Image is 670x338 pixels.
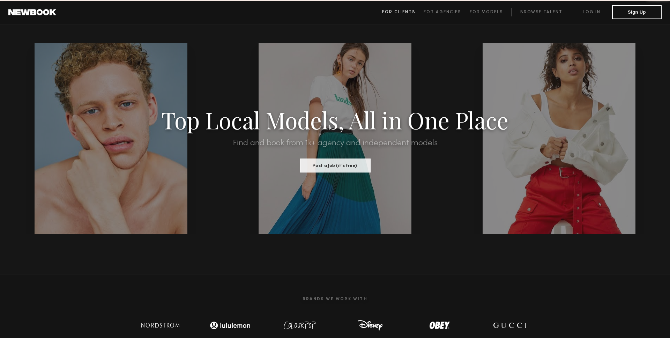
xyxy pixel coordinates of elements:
img: logo-lulu.svg [206,318,255,332]
a: Log in [571,8,612,16]
img: logo-nordstrom.svg [136,318,185,332]
span: For Clients [382,10,415,14]
button: Post a Job (it’s free) [300,159,371,172]
a: For Agencies [424,8,469,16]
a: Post a Job (it’s free) [300,161,371,169]
a: Browse Talent [511,8,571,16]
a: For Clients [382,8,424,16]
span: For Agencies [424,10,461,14]
img: logo-obey.svg [417,318,462,332]
img: logo-disney.svg [347,318,393,332]
h2: Brands We Work With [126,288,544,310]
span: For Models [470,10,503,14]
img: logo-colour-pop.svg [277,318,323,332]
h1: Top Local Models, All in One Place [50,109,620,131]
a: For Models [470,8,512,16]
h2: Find and book from 1k+ agency and independent models [50,139,620,147]
button: Sign Up [612,5,662,19]
img: logo-gucci.svg [487,318,532,332]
